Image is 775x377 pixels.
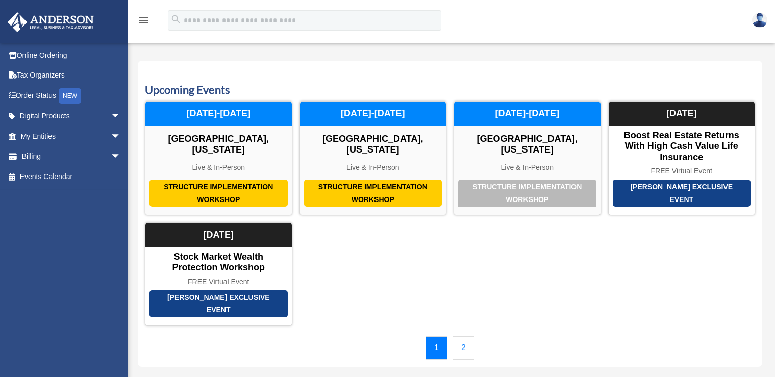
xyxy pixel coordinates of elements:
[111,146,131,167] span: arrow_drop_down
[149,290,288,317] div: [PERSON_NAME] Exclusive Event
[170,14,182,25] i: search
[145,223,292,247] div: [DATE]
[300,102,446,126] div: [DATE]-[DATE]
[613,180,751,207] div: [PERSON_NAME] Exclusive Event
[426,336,447,360] a: 1
[454,102,601,126] div: [DATE]-[DATE]
[145,222,292,325] a: [PERSON_NAME] Exclusive Event Stock Market Wealth Protection Workshop FREE Virtual Event [DATE]
[5,12,97,32] img: Anderson Advisors Platinum Portal
[111,126,131,147] span: arrow_drop_down
[7,146,136,167] a: Billingarrow_drop_down
[752,13,767,28] img: User Pic
[145,252,292,273] div: Stock Market Wealth Protection Workshop
[145,163,292,172] div: Live & In-Person
[609,167,755,175] div: FREE Virtual Event
[608,101,756,215] a: [PERSON_NAME] Exclusive Event Boost Real Estate Returns with High Cash Value Life Insurance FREE ...
[145,134,292,156] div: [GEOGRAPHIC_DATA], [US_STATE]
[138,14,150,27] i: menu
[7,45,136,65] a: Online Ordering
[300,163,446,172] div: Live & In-Person
[145,102,292,126] div: [DATE]-[DATE]
[145,278,292,286] div: FREE Virtual Event
[7,65,136,86] a: Tax Organizers
[145,82,755,98] h3: Upcoming Events
[454,163,601,172] div: Live & In-Person
[59,88,81,104] div: NEW
[454,134,601,156] div: [GEOGRAPHIC_DATA], [US_STATE]
[7,85,136,106] a: Order StatusNEW
[7,126,136,146] a: My Entitiesarrow_drop_down
[149,180,288,207] div: Structure Implementation Workshop
[300,134,446,156] div: [GEOGRAPHIC_DATA], [US_STATE]
[454,101,601,215] a: Structure Implementation Workshop [GEOGRAPHIC_DATA], [US_STATE] Live & In-Person [DATE]-[DATE]
[7,106,136,127] a: Digital Productsarrow_drop_down
[299,101,447,215] a: Structure Implementation Workshop [GEOGRAPHIC_DATA], [US_STATE] Live & In-Person [DATE]-[DATE]
[609,130,755,163] div: Boost Real Estate Returns with High Cash Value Life Insurance
[7,166,131,187] a: Events Calendar
[609,102,755,126] div: [DATE]
[111,106,131,127] span: arrow_drop_down
[304,180,442,207] div: Structure Implementation Workshop
[138,18,150,27] a: menu
[453,336,474,360] a: 2
[145,101,292,215] a: Structure Implementation Workshop [GEOGRAPHIC_DATA], [US_STATE] Live & In-Person [DATE]-[DATE]
[458,180,596,207] div: Structure Implementation Workshop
